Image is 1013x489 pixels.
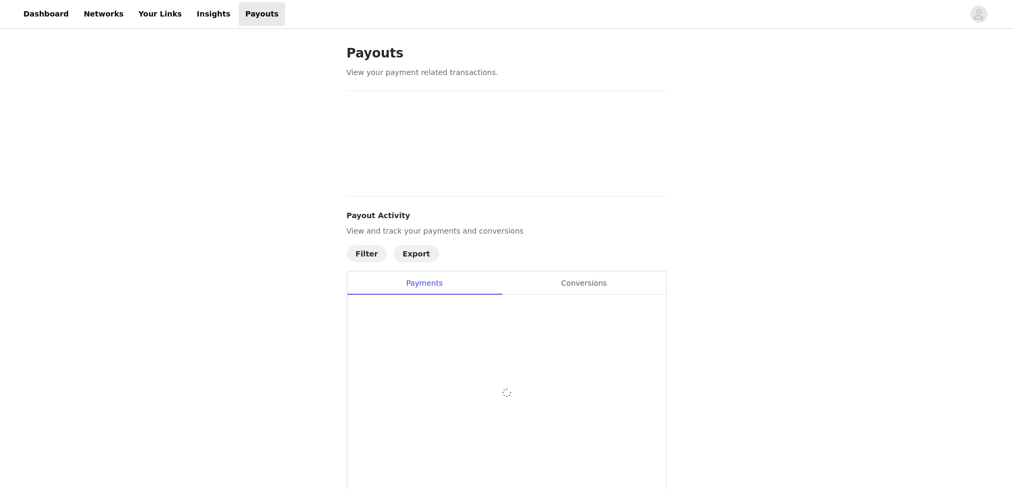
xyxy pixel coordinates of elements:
p: View your payment related transactions. [347,67,667,78]
a: Networks [77,2,130,26]
a: Insights [190,2,237,26]
button: Filter [347,245,387,262]
a: Payouts [239,2,285,26]
div: Payments [347,271,502,295]
a: Your Links [132,2,188,26]
a: Dashboard [17,2,75,26]
div: avatar [974,6,984,23]
h1: Payouts [347,44,667,63]
h4: Payout Activity [347,210,667,221]
p: View and track your payments and conversions [347,226,667,237]
div: Conversions [502,271,666,295]
button: Export [394,245,439,262]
